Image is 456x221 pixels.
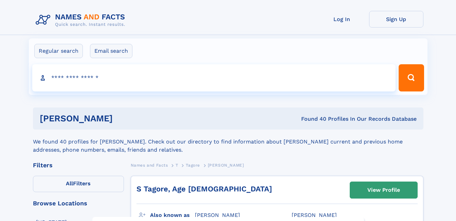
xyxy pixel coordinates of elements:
[315,11,369,28] a: Log In
[33,11,131,29] img: Logo Names and Facts
[32,64,396,91] input: search input
[66,180,73,187] span: All
[131,161,168,169] a: Names and Facts
[150,209,195,221] h3: Also known as
[136,185,272,193] a: S Tagore, Age [DEMOGRAPHIC_DATA]
[33,200,124,206] div: Browse Locations
[176,161,178,169] a: T
[33,162,124,168] div: Filters
[350,182,417,198] a: View Profile
[176,163,178,168] span: T
[33,130,423,154] div: We found 40 profiles for [PERSON_NAME]. Check out our directory to find information about [PERSON...
[186,161,200,169] a: Tagore
[90,44,132,58] label: Email search
[399,64,424,91] button: Search Button
[207,115,417,123] div: Found 40 Profiles In Our Records Database
[195,212,240,218] span: [PERSON_NAME]
[34,44,83,58] label: Regular search
[208,163,244,168] span: [PERSON_NAME]
[40,114,207,123] h1: [PERSON_NAME]
[292,212,337,218] span: [PERSON_NAME]
[367,182,400,198] div: View Profile
[369,11,423,28] a: Sign Up
[186,163,200,168] span: Tagore
[33,176,124,192] label: Filters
